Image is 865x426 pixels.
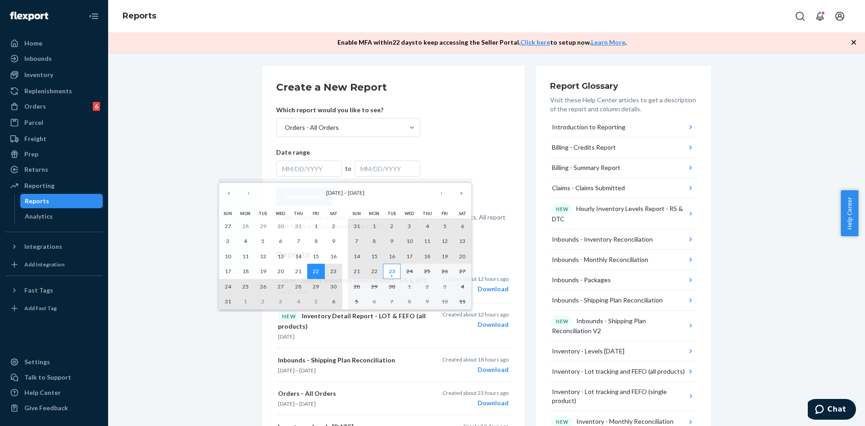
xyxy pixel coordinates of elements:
button: September 23, 2025 [383,264,401,279]
button: NEWInventory Detail Report - LOT & FEFO (all products)[DATE]Created about 12 hours agoDownload [276,303,510,348]
abbr: September 25, 2025 [424,268,430,275]
button: September 5, 2025 [307,294,325,309]
p: Created about 23 hours ago [442,389,509,397]
abbr: September 2, 2025 [390,223,393,229]
abbr: September 2, 2025 [261,298,264,305]
button: October 2, 2025 [419,279,436,294]
abbr: August 30, 2025 [330,283,337,290]
a: Click here [520,38,550,46]
button: Open Search Box [791,7,809,25]
button: August 2, 2025 [325,219,342,234]
div: Prep [24,150,38,159]
p: Which report would you like to see? [276,105,420,115]
a: Settings [5,355,103,369]
div: Inventory - Levels [DATE] [552,347,624,356]
button: Fast Tags [5,283,103,298]
div: to [342,164,355,173]
abbr: Tuesday [387,211,396,216]
button: August 31, 2025 [219,294,237,309]
button: Help Center [841,190,858,236]
div: MM/DD/YYYY [276,160,342,177]
button: September 17, 2025 [401,249,418,264]
div: NEW [278,311,300,322]
button: October 3, 2025 [436,279,454,294]
abbr: Thursday [294,211,303,216]
abbr: August 10, 2025 [225,253,231,260]
button: September 20, 2025 [454,249,471,264]
button: September 18, 2025 [419,249,436,264]
a: Prep [5,147,103,161]
a: Add Fast Tag [5,301,103,316]
div: Replenishments [24,87,72,96]
p: Created about 12 hours ago [442,275,509,283]
button: September 22, 2025 [365,264,383,279]
div: Inbounds [24,54,52,63]
button: Orders - All Orders[DATE]—[DATE]Created about 23 hours agoDownload [276,382,510,415]
time: [DATE] [278,333,295,340]
button: Billing - Summary Report [550,158,697,178]
div: Talk to Support [24,373,71,382]
a: Home [5,36,103,50]
abbr: September 16, 2025 [389,253,395,260]
abbr: September 14, 2025 [354,253,360,260]
button: September 13, 2025 [454,234,471,249]
abbr: August 7, 2025 [297,238,300,244]
a: Inbounds [5,51,103,66]
button: September 25, 2025 [419,264,436,279]
abbr: October 11, 2025 [459,298,465,305]
div: Inventory [24,70,53,79]
h3: Report Glossary [550,80,697,92]
abbr: September 26, 2025 [442,268,448,275]
button: Inbounds - Shipping Plan Reconciliation [550,290,697,311]
button: Inventory - Levels [DATE] [550,341,697,362]
abbr: August 3, 2025 [226,238,229,244]
a: Add Integration [5,257,103,272]
abbr: August 21, 2025 [295,268,301,275]
button: September 14, 2025 [348,249,365,264]
abbr: August 8, 2025 [314,238,318,244]
button: September 3, 2025 [272,294,289,309]
button: Inventory - Lot tracking and FEFO (all products) [550,362,697,382]
abbr: Sunday [352,211,361,216]
abbr: September 5, 2025 [443,223,446,229]
p: NEW [556,206,569,213]
abbr: October 1, 2025 [408,283,411,290]
p: Orders - All Orders [278,389,430,398]
h2: Create a New Report [276,80,510,95]
button: Inbounds - Inventory Reconciliation [550,229,697,250]
p: Inventory Detail Report - LOT & FEFO (all products) [278,311,430,331]
button: Inbounds - Monthly Reconciliation [550,250,697,270]
abbr: August 9, 2025 [332,238,335,244]
button: August 11, 2025 [237,249,254,264]
button: August 29, 2025 [307,279,325,294]
button: August 26, 2025 [254,279,272,294]
abbr: September 4, 2025 [426,223,429,229]
abbr: September 4, 2025 [297,298,300,305]
abbr: July 31, 2025 [295,223,301,229]
div: Download [442,399,509,408]
abbr: September 15, 2025 [371,253,378,260]
div: Returns [24,165,48,174]
div: Hourly Inventory Levels Report - RS & DTC [552,204,687,224]
iframe: Opens a widget where you can chat to one of our agents [808,399,856,421]
abbr: September 28, 2025 [354,283,360,290]
button: August 21, 2025 [290,264,307,279]
button: Integrations [5,239,103,254]
a: Analytics [20,209,103,224]
button: September 27, 2025 [454,264,471,279]
button: September 1, 2025 [237,294,254,309]
abbr: Sunday [223,211,232,216]
button: October 1, 2025 [401,279,418,294]
div: Download [442,320,509,329]
button: August 14, 2025 [290,249,307,264]
a: Orders6 [5,99,103,114]
div: Integrations [24,242,62,251]
button: September 7, 2025 [348,234,365,249]
abbr: July 27, 2025 [225,223,231,229]
div: Freight [24,134,46,143]
button: August 25, 2025 [237,279,254,294]
abbr: September 17, 2025 [406,253,413,260]
div: Billing - Credits Report [552,143,616,152]
button: August 15, 2025 [307,249,325,264]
